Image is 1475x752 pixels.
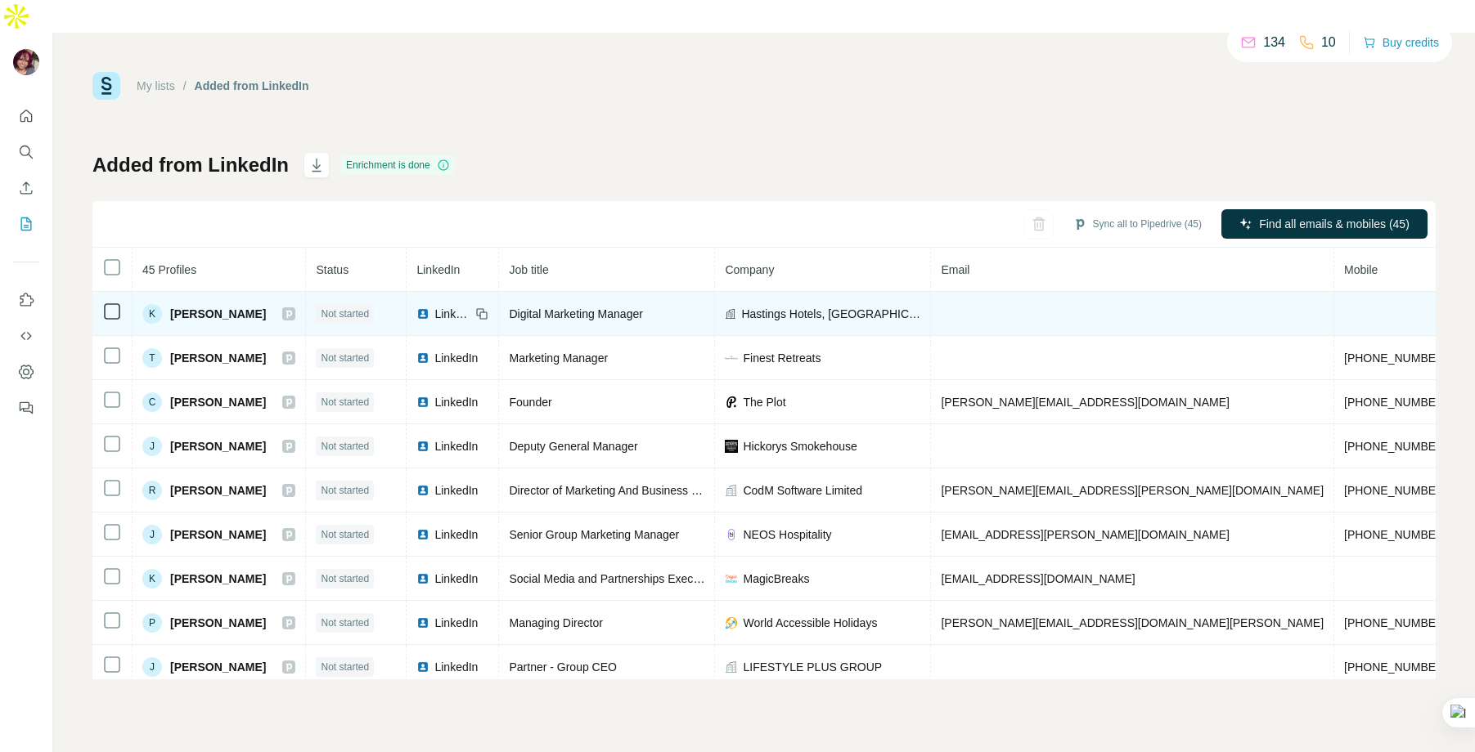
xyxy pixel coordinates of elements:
[13,357,39,387] button: Dashboard
[137,79,175,92] a: My lists
[321,615,369,630] span: Not started
[170,482,266,499] span: [PERSON_NAME]
[1344,396,1447,409] span: [PHONE_NUMBER]
[170,394,266,410] span: [PERSON_NAME]
[416,351,429,365] img: LinkedIn logo
[142,348,162,368] div: T
[941,572,1135,585] span: [EMAIL_ADDRESS][DOMAIN_NAME]
[743,571,809,587] span: MagicBreaks
[142,569,162,589] div: K
[743,350,821,366] span: Finest Retreats
[321,439,369,454] span: Not started
[434,615,478,631] span: LinkedIn
[321,660,369,674] span: Not started
[725,351,738,365] img: company-logo
[509,528,679,541] span: Senior Group Marketing Manager
[1344,660,1447,674] span: [PHONE_NUMBER]
[1259,216,1410,232] span: Find all emails & mobiles (45)
[743,394,785,410] span: The Plot
[941,263,969,276] span: Email
[434,306,470,322] span: LinkedIn
[1344,528,1447,541] span: [PHONE_NUMBER]
[509,440,637,453] span: Deputy General Manager
[321,527,369,542] span: Not started
[170,571,266,587] span: [PERSON_NAME]
[142,525,162,544] div: J
[142,481,162,500] div: R
[170,438,266,454] span: [PERSON_NAME]
[743,615,877,631] span: World Accessible Holidays
[743,526,831,543] span: NEOS Hospitality
[13,321,39,351] button: Use Surfe API
[13,209,39,239] button: My lists
[1344,616,1447,629] span: [PHONE_NUMBER]
[509,307,642,320] span: Digital Marketing Manager
[509,616,602,629] span: Managing Director
[434,571,478,587] span: LinkedIn
[416,307,429,320] img: LinkedIn logo
[509,572,717,585] span: Social Media and Partnerships Executive
[1344,351,1447,365] span: [PHONE_NUMBER]
[941,616,1324,629] span: [PERSON_NAME][EMAIL_ADDRESS][DOMAIN_NAME][PERSON_NAME]
[1221,209,1428,239] button: Find all emails & mobiles (45)
[142,436,162,456] div: J
[1321,33,1336,52] p: 10
[13,101,39,131] button: Quick start
[416,440,429,453] img: LinkedIn logo
[142,263,196,276] span: 45 Profiles
[509,351,608,365] span: Marketing Manager
[13,137,39,167] button: Search
[321,351,369,365] span: Not started
[434,659,478,675] span: LinkedIn
[725,440,738,453] img: company-logo
[321,483,369,498] span: Not started
[341,155,455,175] div: Enrichment is done
[142,657,162,677] div: J
[1263,33,1285,52] p: 134
[170,306,266,322] span: [PERSON_NAME]
[92,152,289,178] h1: Added from LinkedIn
[92,72,120,100] img: Surfe Logo
[725,616,738,629] img: company-logo
[321,395,369,410] span: Not started
[416,396,429,409] img: LinkedIn logo
[434,482,478,499] span: LinkedIn
[142,392,162,412] div: C
[416,572,429,585] img: LinkedIn logo
[434,438,478,454] span: LinkedIn
[416,528,429,541] img: LinkedIn logo
[13,173,39,203] button: Enrich CSV
[13,285,39,315] button: Use Surfe on LinkedIn
[434,526,478,543] span: LinkedIn
[509,396,551,409] span: Founder
[743,659,882,675] span: LIFESTYLE PLUS GROUP
[1344,440,1447,453] span: [PHONE_NUMBER]
[743,438,857,454] span: Hickorys Smokehouse
[13,393,39,423] button: Feedback
[1344,263,1378,276] span: Mobile
[13,49,39,75] img: Avatar
[941,484,1324,497] span: [PERSON_NAME][EMAIL_ADDRESS][PERSON_NAME][DOMAIN_NAME]
[941,528,1229,541] span: [EMAIL_ADDRESS][PERSON_NAME][DOMAIN_NAME]
[416,484,429,497] img: LinkedIn logo
[170,659,266,675] span: [PERSON_NAME]
[183,78,187,94] li: /
[170,615,266,631] span: [PERSON_NAME]
[142,304,162,324] div: K
[416,616,429,629] img: LinkedIn logo
[1363,31,1439,54] button: Buy credits
[170,526,266,543] span: [PERSON_NAME]
[941,396,1229,409] span: [PERSON_NAME][EMAIL_ADDRESS][DOMAIN_NAME]
[142,613,162,633] div: P
[170,350,266,366] span: [PERSON_NAME]
[509,660,617,674] span: Partner - Group CEO
[416,660,429,674] img: LinkedIn logo
[1062,212,1213,236] button: Sync all to Pipedrive (45)
[725,396,738,409] img: company-logo
[416,263,460,276] span: LinkedIn
[725,572,738,585] img: company-logo
[321,571,369,586] span: Not started
[1344,484,1447,497] span: [PHONE_NUMBER]
[741,306,920,322] span: Hastings Hotels, [GEOGRAPHIC_DATA]
[434,394,478,410] span: LinkedIn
